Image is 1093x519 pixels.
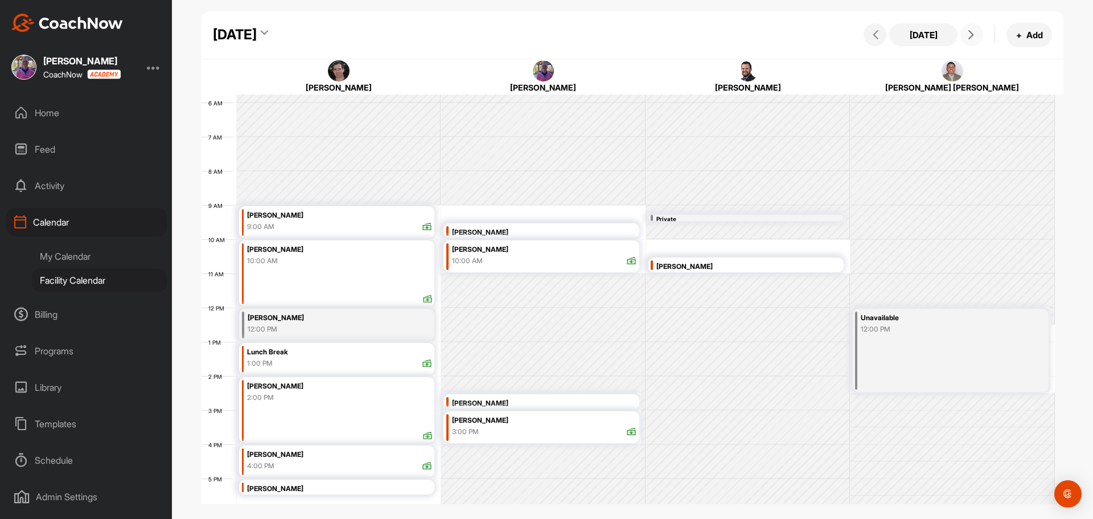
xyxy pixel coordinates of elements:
[247,483,432,496] div: [PERSON_NAME]
[6,410,167,438] div: Templates
[43,70,121,79] div: CoachNow
[889,23,958,46] button: [DATE]
[328,60,350,82] img: square_5027e2341d9045fb2fbe9f18383d5129.jpg
[32,268,167,292] div: Facility Calendar
[6,373,167,402] div: Library
[202,134,233,141] div: 7 AM
[1016,29,1022,41] span: +
[32,244,167,268] div: My Calendar
[6,99,167,127] div: Home
[452,397,636,410] div: [PERSON_NAME]
[247,461,274,471] div: 4:00 PM
[6,483,167,511] div: Admin Settings
[868,81,1038,93] div: [PERSON_NAME] [PERSON_NAME]
[247,209,432,222] div: [PERSON_NAME]
[533,60,554,82] img: square_ca7ec96441eb838c310c341fdbc4eb55.jpg
[6,446,167,475] div: Schedule
[452,256,483,266] div: 10:00 AM
[247,448,432,461] div: [PERSON_NAME]
[43,56,121,66] div: [PERSON_NAME]
[213,24,257,45] div: [DATE]
[247,243,432,256] div: [PERSON_NAME]
[247,393,274,403] div: 2:00 PM
[452,243,636,256] div: [PERSON_NAME]
[6,300,167,329] div: Billing
[202,168,234,175] div: 8 AM
[458,81,628,93] div: [PERSON_NAME]
[202,476,233,483] div: 5 PM
[247,358,273,369] div: 1:00 PM
[6,208,167,236] div: Calendar
[202,202,234,209] div: 9 AM
[11,14,123,32] img: CoachNow
[6,337,167,365] div: Programs
[1006,23,1052,47] button: +Add
[202,305,236,312] div: 12 PM
[452,414,636,427] div: [PERSON_NAME]
[202,373,233,380] div: 2 PM
[202,407,233,414] div: 3 PM
[202,236,236,243] div: 10 AM
[6,135,167,164] div: Feed
[247,380,432,393] div: [PERSON_NAME]
[942,60,963,82] img: square_0ade9b29a01d013c47883038bb051d47.jpg
[202,100,234,107] div: 6 AM
[663,81,833,93] div: [PERSON_NAME]
[247,222,274,232] div: 9:00 AM
[656,260,841,273] div: [PERSON_NAME]
[656,215,808,223] div: Private
[1054,480,1082,508] div: Open Intercom Messenger
[737,60,759,82] img: square_5a02689f1687616c836b4f227dadd02e.jpg
[452,427,479,437] div: 3:00 PM
[87,70,121,79] img: CoachNow acadmey
[202,271,235,277] div: 11 AM
[452,226,636,239] div: [PERSON_NAME]
[202,339,232,346] div: 1 PM
[11,55,36,80] img: square_ca7ec96441eb838c310c341fdbc4eb55.jpg
[6,171,167,200] div: Activity
[247,256,278,266] div: 10:00 AM
[202,442,233,448] div: 4 PM
[861,312,1013,325] div: Unavailable
[861,324,1013,334] div: 12:00 PM
[248,312,400,325] div: [PERSON_NAME]
[254,81,424,93] div: [PERSON_NAME]
[248,324,400,334] div: 12:00 PM
[247,346,432,359] div: Lunch Break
